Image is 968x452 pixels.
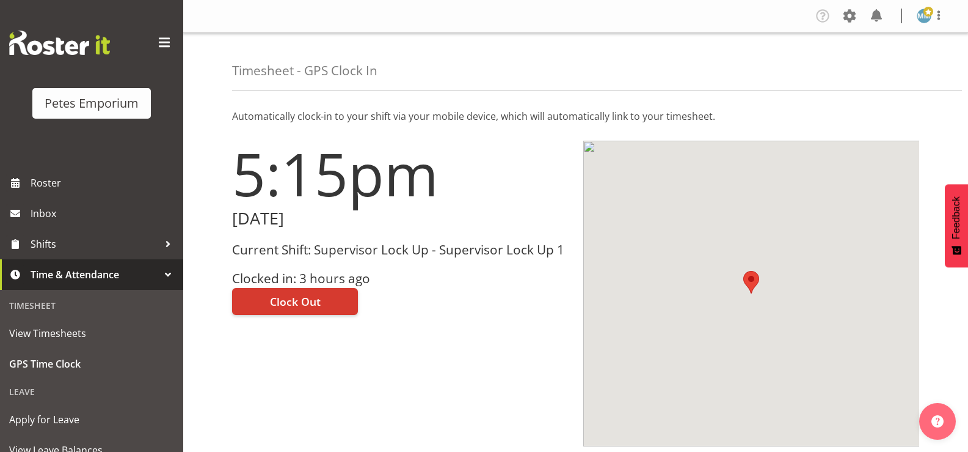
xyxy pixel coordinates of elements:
h4: Timesheet - GPS Clock In [232,64,377,78]
span: View Timesheets [9,324,174,343]
h3: Current Shift: Supervisor Lock Up - Supervisor Lock Up 1 [232,243,569,257]
span: Time & Attendance [31,265,159,284]
span: Inbox [31,204,177,223]
span: Shifts [31,235,159,253]
img: help-xxl-2.png [931,415,944,428]
span: Clock Out [270,294,321,309]
img: Rosterit website logo [9,31,110,55]
a: View Timesheets [3,318,180,349]
span: Apply for Leave [9,410,174,429]
div: Timesheet [3,293,180,318]
span: Roster [31,174,177,192]
a: Apply for Leave [3,404,180,435]
h1: 5:15pm [232,141,569,207]
button: Feedback - Show survey [945,184,968,267]
h3: Clocked in: 3 hours ago [232,272,569,286]
div: Petes Emporium [45,94,139,113]
span: Feedback [951,196,962,239]
p: Automatically clock-in to your shift via your mobile device, which will automatically link to you... [232,109,919,124]
h2: [DATE] [232,209,569,228]
button: Clock Out [232,288,358,315]
span: GPS Time Clock [9,355,174,373]
a: GPS Time Clock [3,349,180,379]
div: Leave [3,379,180,404]
img: mandy-mosley3858.jpg [917,9,931,23]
